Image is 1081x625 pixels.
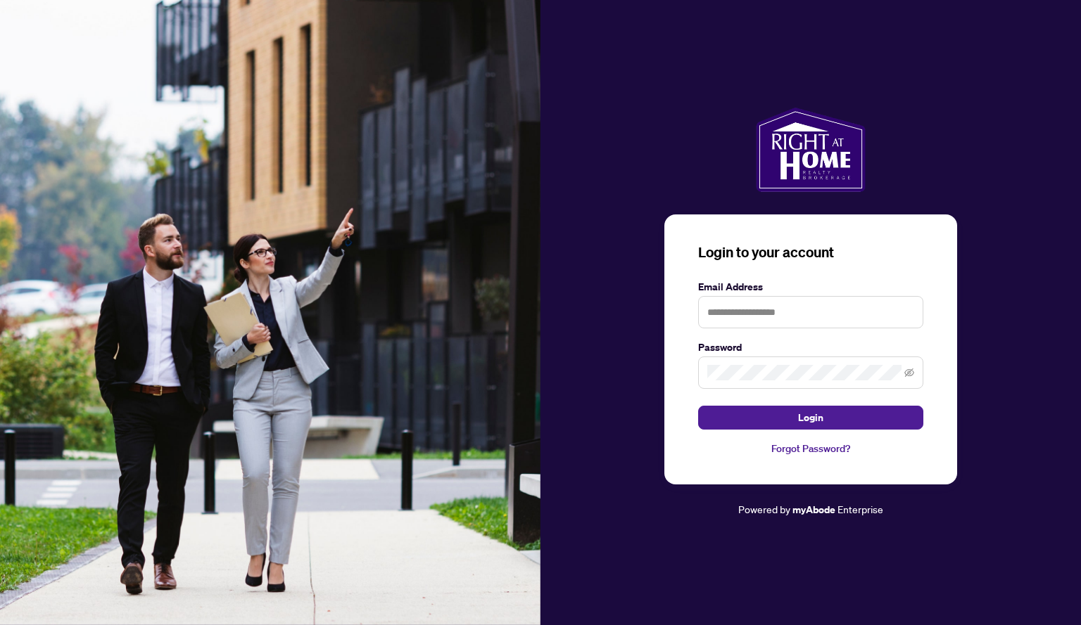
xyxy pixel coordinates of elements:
span: eye-invisible [904,368,914,378]
label: Password [698,340,923,355]
span: Enterprise [837,503,883,515]
label: Email Address [698,279,923,295]
h3: Login to your account [698,243,923,262]
a: myAbode [792,502,835,517]
span: Login [798,406,823,429]
span: Powered by [738,503,790,515]
img: ma-logo [756,108,865,192]
button: Login [698,406,923,430]
a: Forgot Password? [698,441,923,456]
